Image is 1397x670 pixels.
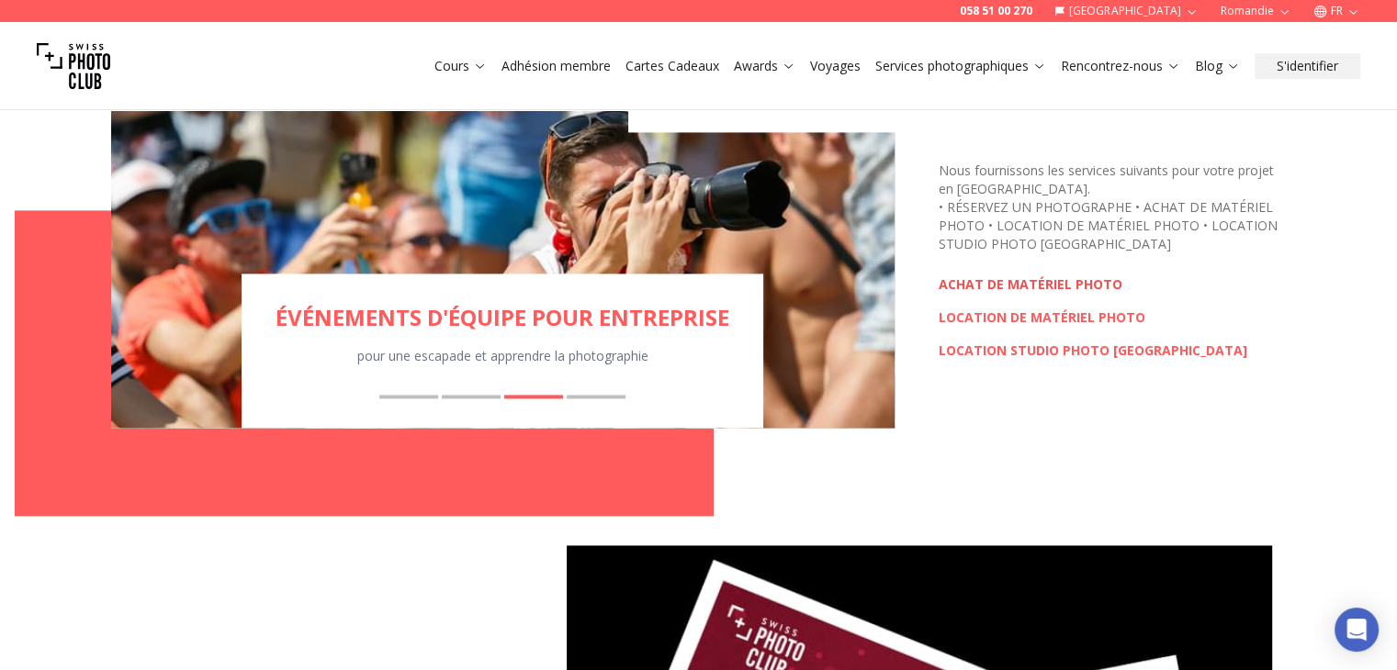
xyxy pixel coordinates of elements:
a: LOCATION DE MATÉRIEL PHOTO [939,308,1247,327]
a: Location studio photo [GEOGRAPHIC_DATA] [939,341,1247,360]
button: Adhésion membre [494,53,618,79]
p: • RÉSERVEZ UN PHOTOGRAPHE • ACHAT DE MATÉRIEL PHOTO • LOCATION DE MATÉRIEL PHOTO • LOCATION STUDI... [939,198,1287,253]
a: Rencontrez-nous [1061,57,1180,75]
a: Services photographiques [875,57,1046,75]
a: Cartes Cadeaux [625,57,719,75]
button: S'identifier [1255,53,1360,79]
a: Adhésion membre [501,57,611,75]
img: Swiss photo club [37,29,110,103]
a: ACHAT DE MATÉRIEL PHOTO [939,275,1247,294]
button: Blog [1188,53,1247,79]
button: Voyages [803,53,868,79]
div: Open Intercom Messenger [1335,608,1379,652]
div: pour une escapade et apprendre la photographie [242,347,764,365]
button: Awards [727,53,803,79]
a: Voyages [810,57,861,75]
button: Cours [427,53,494,79]
a: ÉVÉNEMENTS D'ÉQUIPE POUR ENTREPRISE [242,303,764,332]
a: 058 51 00 270 [960,4,1032,18]
a: Cours [434,57,487,75]
a: Awards [734,57,795,75]
button: Cartes Cadeaux [618,53,727,79]
p: Nous fournissons les services suivants pour votre projet en [GEOGRAPHIC_DATA]. [939,162,1287,198]
button: Rencontrez-nous [1053,53,1188,79]
a: Blog [1195,57,1240,75]
button: Services photographiques [868,53,1053,79]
